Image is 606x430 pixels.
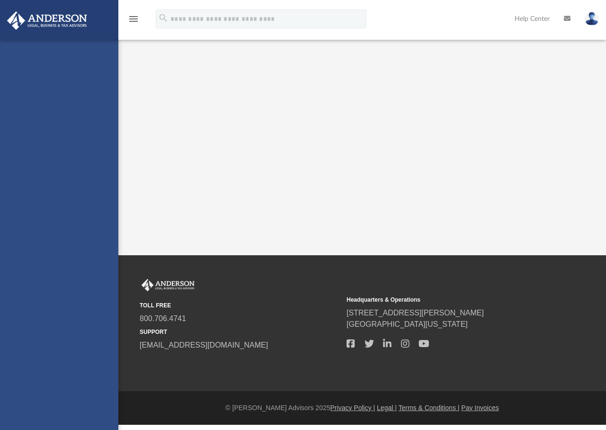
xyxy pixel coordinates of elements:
a: [STREET_ADDRESS][PERSON_NAME] [347,309,484,317]
img: User Pic [585,12,599,26]
a: 800.706.4741 [140,314,186,322]
a: Terms & Conditions | [399,404,460,412]
small: Headquarters & Operations [347,296,547,304]
a: menu [128,18,139,25]
a: Pay Invoices [461,404,499,412]
img: Anderson Advisors Platinum Portal [140,279,196,291]
a: Privacy Policy | [330,404,375,412]
a: Legal | [377,404,397,412]
a: [EMAIL_ADDRESS][DOMAIN_NAME] [140,341,268,349]
small: SUPPORT [140,328,340,336]
a: [GEOGRAPHIC_DATA][US_STATE] [347,320,468,328]
img: Anderson Advisors Platinum Portal [4,11,90,30]
i: search [158,13,169,23]
small: TOLL FREE [140,301,340,310]
i: menu [128,13,139,25]
div: © [PERSON_NAME] Advisors 2025 [118,403,606,413]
